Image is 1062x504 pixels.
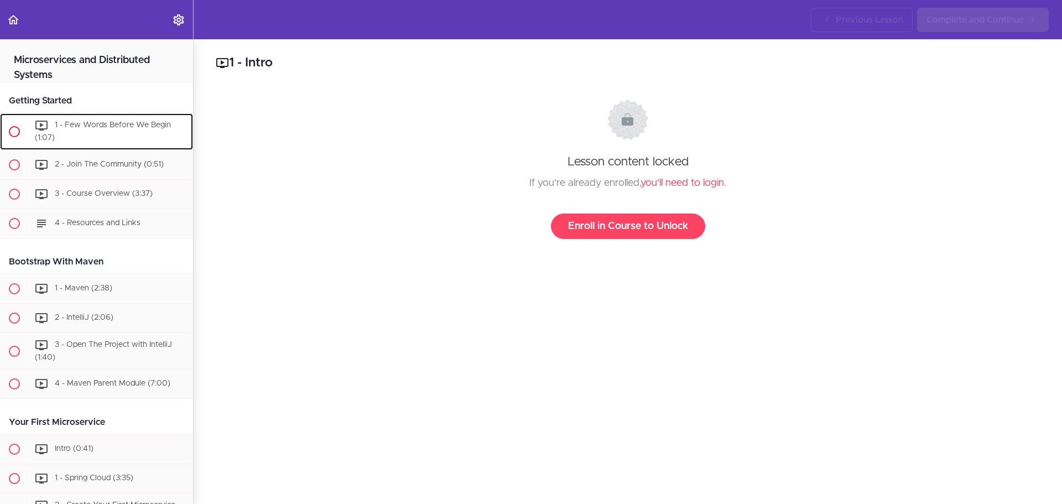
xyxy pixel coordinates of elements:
a: you'll need to login [641,178,724,188]
span: Previous Lesson [836,13,903,27]
a: Previous Lesson [811,8,913,32]
span: 3 - Course Overview (3:37) [55,190,153,198]
div: If you're already enrolled, . [226,175,1029,191]
span: 1 - Spring Cloud (3:35) [55,475,133,482]
div: Lesson content locked [226,100,1029,239]
span: 1 - Few Words Before We Begin (1:07) [35,121,171,142]
a: Complete and Continue [917,8,1049,32]
svg: Back to course curriculum [7,13,20,27]
span: Complete and Continue [926,13,1024,27]
span: 2 - IntelliJ (2:06) [55,314,113,321]
span: Intro (0:41) [55,445,93,453]
span: 3 - Open The Project with IntelliJ (1:40) [35,341,172,361]
a: Enroll in Course to Unlock [551,214,705,239]
h2: 1 - Intro [216,54,1040,72]
span: 2 - Join The Community (0:51) [55,160,164,168]
svg: Settings Menu [172,13,185,27]
span: 4 - Maven Parent Module (7:00) [55,380,170,388]
span: 4 - Resources and Links [55,219,140,227]
span: 1 - Maven (2:38) [55,284,112,292]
